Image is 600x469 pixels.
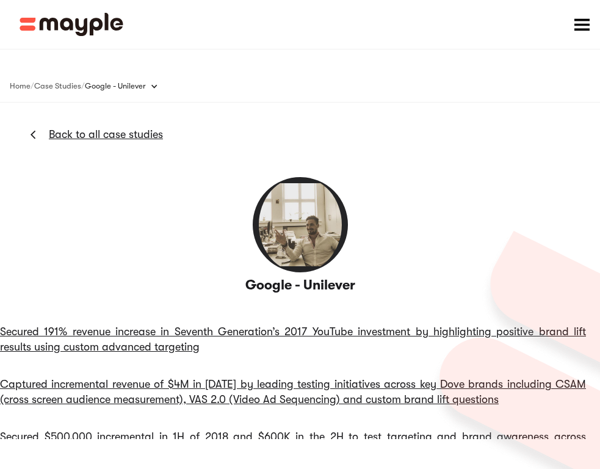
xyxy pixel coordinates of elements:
div: menu [563,6,600,43]
div: Google - Unilever [85,80,146,92]
img: Mayple logo [20,13,123,36]
a: Back to all case studies [49,127,163,142]
img: Google - Unilever [251,176,349,274]
div: / [81,80,85,92]
div: Google - Unilever [85,74,170,98]
a: Home [10,79,31,93]
a: home [20,13,123,36]
div: / [31,80,34,92]
h3: Google - Unilever [231,277,369,294]
a: Case Studies [34,79,81,93]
